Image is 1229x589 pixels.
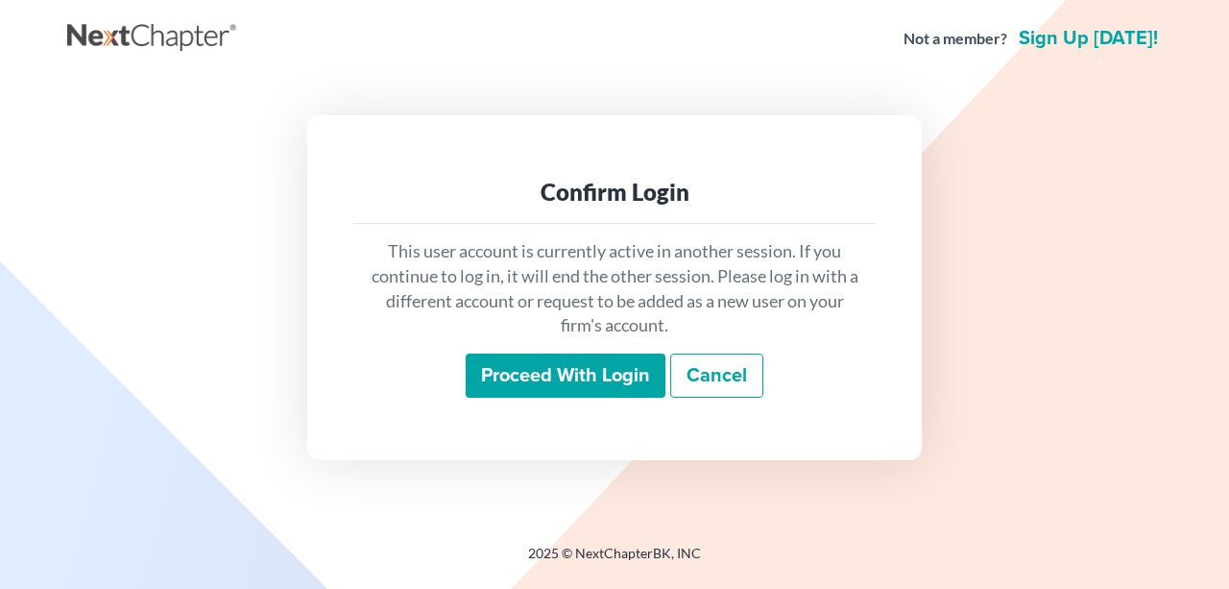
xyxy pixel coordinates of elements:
[904,28,1007,50] strong: Not a member?
[670,354,763,398] a: Cancel
[369,239,860,338] p: This user account is currently active in another session. If you continue to log in, it will end ...
[1015,29,1162,48] a: Sign up [DATE]!
[67,544,1162,578] div: 2025 © NextChapterBK, INC
[369,177,860,208] div: Confirm Login
[466,354,665,398] input: Proceed with login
